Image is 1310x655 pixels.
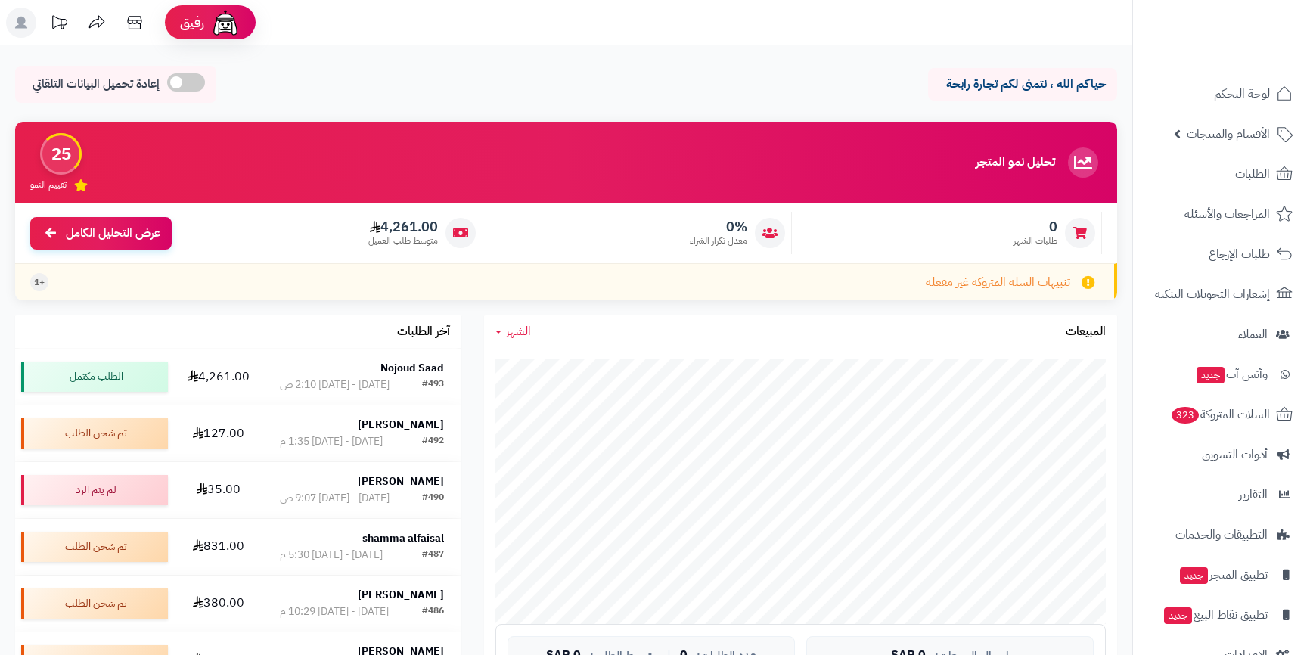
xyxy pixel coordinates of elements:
[66,225,160,242] span: عرض التحليل الكامل
[1171,406,1200,424] span: 323
[1142,396,1301,433] a: السلات المتروكة323
[210,8,241,38] img: ai-face.png
[358,417,444,433] strong: [PERSON_NAME]
[1170,404,1270,425] span: السلات المتروكة
[422,377,444,393] div: #493
[1066,325,1106,339] h3: المبيعات
[1142,236,1301,272] a: طلبات الإرجاع
[280,377,390,393] div: [DATE] - [DATE] 2:10 ص
[1214,83,1270,104] span: لوحة التحكم
[506,322,531,340] span: الشهر
[21,418,168,449] div: تم شحن الطلب
[174,576,262,632] td: 380.00
[30,178,67,191] span: تقييم النمو
[1202,444,1268,465] span: أدوات التسويق
[1175,524,1268,545] span: التطبيقات والخدمات
[1142,597,1301,633] a: تطبيق نقاط البيعجديد
[422,434,444,449] div: #492
[180,14,204,32] span: رفيق
[380,360,444,376] strong: Nojoud Saad
[1239,484,1268,505] span: التقارير
[280,604,389,619] div: [DATE] - [DATE] 10:29 م
[1155,284,1270,305] span: إشعارات التحويلات البنكية
[1178,564,1268,585] span: تطبيق المتجر
[1142,477,1301,513] a: التقارير
[1142,356,1301,393] a: وآتس آبجديد
[1184,203,1270,225] span: المراجعات والأسئلة
[1207,27,1296,59] img: logo-2.png
[939,76,1106,93] p: حياكم الله ، نتمنى لكم تجارة رابحة
[690,234,747,247] span: معدل تكرار الشراء
[1238,324,1268,345] span: العملاء
[174,519,262,575] td: 831.00
[1142,196,1301,232] a: المراجعات والأسئلة
[368,234,438,247] span: متوسط طلب العميل
[1142,276,1301,312] a: إشعارات التحويلات البنكية
[1142,436,1301,473] a: أدوات التسويق
[1014,234,1057,247] span: طلبات الشهر
[280,434,383,449] div: [DATE] - [DATE] 1:35 م
[40,8,78,42] a: تحديثات المنصة
[1180,567,1208,584] span: جديد
[1142,517,1301,553] a: التطبيقات والخدمات
[1187,123,1270,144] span: الأقسام والمنتجات
[1197,367,1225,383] span: جديد
[1142,76,1301,112] a: لوحة التحكم
[1235,163,1270,185] span: الطلبات
[1142,316,1301,352] a: العملاء
[280,548,383,563] div: [DATE] - [DATE] 5:30 م
[1195,364,1268,385] span: وآتس آب
[422,604,444,619] div: #486
[422,491,444,506] div: #490
[1164,607,1192,624] span: جديد
[422,548,444,563] div: #487
[280,491,390,506] div: [DATE] - [DATE] 9:07 ص
[30,217,172,250] a: عرض التحليل الكامل
[174,462,262,518] td: 35.00
[976,156,1055,169] h3: تحليل نمو المتجر
[1209,244,1270,265] span: طلبات الإرجاع
[174,349,262,405] td: 4,261.00
[21,532,168,562] div: تم شحن الطلب
[21,362,168,392] div: الطلب مكتمل
[362,530,444,546] strong: shamma alfaisal
[690,219,747,235] span: 0%
[21,475,168,505] div: لم يتم الرد
[1014,219,1057,235] span: 0
[358,587,444,603] strong: [PERSON_NAME]
[397,325,450,339] h3: آخر الطلبات
[34,276,45,289] span: +1
[174,405,262,461] td: 127.00
[1142,557,1301,593] a: تطبيق المتجرجديد
[926,274,1070,291] span: تنبيهات السلة المتروكة غير مفعلة
[1142,156,1301,192] a: الطلبات
[358,473,444,489] strong: [PERSON_NAME]
[33,76,160,93] span: إعادة تحميل البيانات التلقائي
[368,219,438,235] span: 4,261.00
[21,588,168,619] div: تم شحن الطلب
[1163,604,1268,626] span: تطبيق نقاط البيع
[495,323,531,340] a: الشهر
